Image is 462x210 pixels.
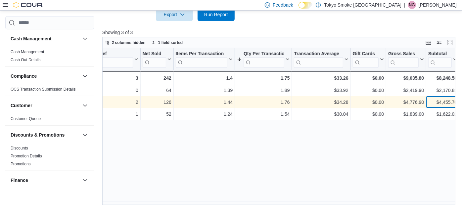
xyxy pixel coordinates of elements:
[142,74,171,82] div: 242
[388,86,424,94] div: $2,419.90
[158,40,183,45] span: 1 field sorted
[428,86,457,94] div: $2,170.81
[388,51,424,67] button: Gross Sales
[237,51,290,67] button: Qty Per Transaction
[428,98,457,106] div: $4,455.76
[299,2,312,9] input: Dark Mode
[352,74,384,82] div: $0.00
[176,98,233,106] div: 1.44
[102,29,459,36] p: Showing 3 of 3
[428,51,452,57] div: Subtotal
[149,39,186,47] button: 1 field sorted
[79,51,133,67] div: Invoices Ref
[388,98,424,106] div: $4,776.90
[273,2,293,8] span: Feedback
[428,74,457,82] div: $8,248.58
[244,51,284,57] div: Qty Per Transaction
[11,145,28,150] span: Discounts
[388,74,424,82] div: $9,035.80
[175,51,233,67] button: Items Per Transaction
[175,74,233,82] div: 1.4
[79,74,138,82] div: 3
[11,161,31,166] a: Promotions
[408,1,416,9] div: Nadine Guindon
[11,49,44,54] a: Cash Management
[142,51,166,57] div: Net Sold
[446,39,454,47] button: Enter fullscreen
[294,86,348,94] div: $33.92
[11,131,80,138] button: Discounts & Promotions
[176,110,233,118] div: 1.24
[294,51,343,67] div: Transaction Average
[5,144,94,170] div: Discounts & Promotions
[428,51,457,67] button: Subtotal
[428,110,457,118] div: $1,622.01
[160,8,189,21] span: Export
[352,51,379,57] div: Gift Cards
[11,177,28,183] h3: Finance
[352,110,384,118] div: $0.00
[11,57,41,62] a: Cash Out Details
[11,35,80,42] button: Cash Management
[324,1,402,9] p: Tokyo Smoke [GEOGRAPHIC_DATA]
[11,131,65,138] h3: Discounts & Promotions
[11,116,41,121] a: Customer Queue
[11,72,80,79] button: Compliance
[143,110,171,118] div: 52
[79,98,138,106] div: 2
[156,8,193,21] button: Export
[13,2,43,8] img: Cova
[388,110,424,118] div: $1,839.00
[79,86,138,94] div: 0
[81,176,89,184] button: Finance
[81,72,89,80] button: Compliance
[435,39,443,47] button: Display options
[294,98,348,106] div: $34.28
[388,51,419,57] div: Gross Sales
[5,85,94,96] div: Compliance
[352,51,379,67] div: Gift Card Sales
[11,102,80,108] button: Customer
[79,51,138,67] button: Invoices Ref
[143,86,171,94] div: 64
[294,110,348,118] div: $30.04
[352,98,384,106] div: $0.00
[237,110,290,118] div: 1.54
[11,153,42,158] a: Promotion Details
[244,51,284,67] div: Qty Per Transaction
[11,177,80,183] button: Finance
[409,1,415,9] span: NG
[425,39,433,47] button: Keyboard shortcuts
[11,102,32,108] h3: Customer
[294,51,343,57] div: Transaction Average
[143,98,171,106] div: 126
[388,51,419,67] div: Gross Sales
[81,101,89,109] button: Customer
[237,74,290,82] div: 1.75
[81,34,89,42] button: Cash Management
[419,1,457,9] p: [PERSON_NAME]
[11,87,76,91] a: OCS Transaction Submission Details
[204,11,228,18] span: Run Report
[11,86,76,92] span: OCS Transaction Submission Details
[11,35,52,42] h3: Cash Management
[112,40,146,45] span: 2 columns hidden
[237,98,290,106] div: 1.76
[404,1,405,9] p: |
[352,51,384,67] button: Gift Cards
[175,51,227,67] div: Items Per Transaction
[11,72,37,79] h3: Compliance
[5,48,94,66] div: Cash Management
[79,110,138,118] div: 1
[175,51,227,57] div: Items Per Transaction
[79,51,133,57] div: Invoices Ref
[198,8,235,21] button: Run Report
[237,86,290,94] div: 1.89
[142,51,171,67] button: Net Sold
